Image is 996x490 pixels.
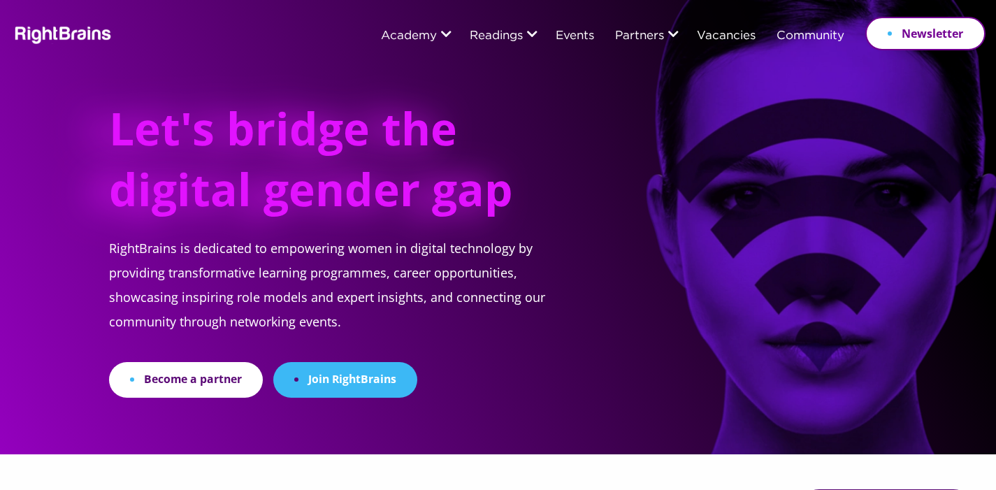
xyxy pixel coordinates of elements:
[381,30,437,43] a: Academy
[697,30,756,43] a: Vacancies
[273,362,417,398] a: Join RightBrains
[556,30,594,43] a: Events
[777,30,844,43] a: Community
[470,30,523,43] a: Readings
[615,30,664,43] a: Partners
[109,236,579,362] p: RightBrains is dedicated to empowering women in digital technology by providing transformative le...
[10,24,112,44] img: Rightbrains
[109,98,528,236] h1: Let's bridge the digital gender gap
[109,362,263,398] a: Become a partner
[865,17,986,50] a: Newsletter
